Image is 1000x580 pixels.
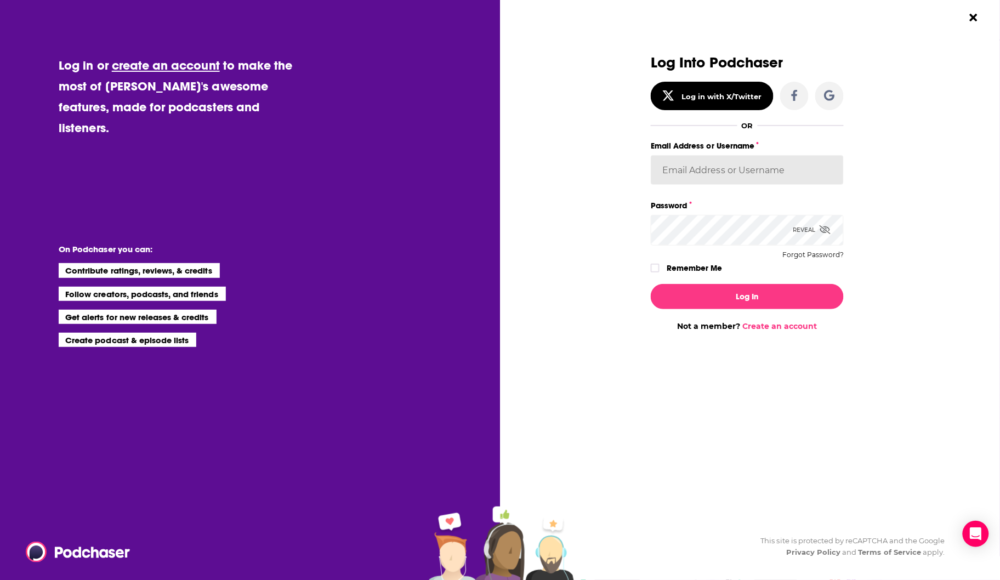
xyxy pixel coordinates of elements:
[59,244,278,254] li: On Podchaser you can:
[59,310,216,324] li: Get alerts for new releases & credits
[26,542,122,562] a: Podchaser - Follow, Share and Rate Podcasts
[752,535,945,558] div: This site is protected by reCAPTCHA and the Google and apply.
[651,55,844,71] h3: Log Into Podchaser
[59,263,220,277] li: Contribute ratings, reviews, & credits
[651,82,774,110] button: Log in with X/Twitter
[681,92,762,101] div: Log in with X/Twitter
[651,155,844,185] input: Email Address or Username
[859,548,922,556] a: Terms of Service
[651,139,844,153] label: Email Address or Username
[743,321,817,331] a: Create an account
[651,198,844,213] label: Password
[793,215,831,245] div: Reveal
[59,333,196,347] li: Create podcast & episode lists
[963,7,984,28] button: Close Button
[59,287,226,301] li: Follow creators, podcasts, and friends
[26,542,131,562] img: Podchaser - Follow, Share and Rate Podcasts
[786,548,841,556] a: Privacy Policy
[963,521,989,547] div: Open Intercom Messenger
[742,121,753,130] div: OR
[651,284,844,309] button: Log In
[667,261,722,275] label: Remember Me
[112,58,220,73] a: create an account
[651,321,844,331] div: Not a member?
[782,251,844,259] button: Forgot Password?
